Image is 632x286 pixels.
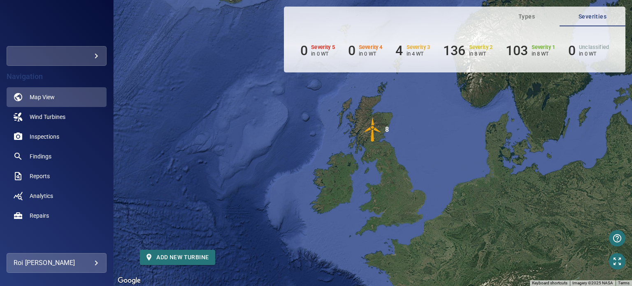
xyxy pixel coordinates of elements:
[532,51,555,57] p: in 8 WT
[30,172,50,180] span: Reports
[348,43,355,58] h6: 0
[395,43,403,58] h6: 4
[30,93,55,101] span: Map View
[469,51,493,57] p: in 8 WT
[7,46,107,66] div: muirhall
[407,44,430,50] h6: Severity 3
[30,133,59,141] span: Inspections
[348,43,383,58] li: Severity 4
[579,44,609,50] h6: Unclassified
[506,43,555,58] li: Severity 1
[568,43,576,58] h6: 0
[7,146,107,166] a: findings noActive
[407,51,430,57] p: in 4 WT
[469,44,493,50] h6: Severity 2
[7,107,107,127] a: windturbines noActive
[579,51,609,57] p: in 0 WT
[30,113,65,121] span: Wind Turbines
[311,51,335,57] p: in 0 WT
[395,43,430,58] li: Severity 3
[30,192,53,200] span: Analytics
[565,12,620,22] span: Severities
[300,43,335,58] li: Severity 5
[568,43,609,58] li: Severity Unclassified
[385,117,389,142] div: 8
[359,51,383,57] p: in 0 WT
[14,256,100,270] div: Roi [PERSON_NAME]
[116,275,143,286] a: Open this area in Google Maps (opens a new window)
[7,206,107,226] a: repairs noActive
[300,43,308,58] h6: 0
[30,152,51,160] span: Findings
[499,12,555,22] span: Types
[360,117,385,143] gmp-advanced-marker: 8
[7,166,107,186] a: reports noActive
[532,280,567,286] button: Keyboard shortcuts
[30,212,49,220] span: Repairs
[146,252,209,263] span: Add new turbine
[443,43,465,58] h6: 136
[7,72,107,81] h4: Navigation
[116,275,143,286] img: Google
[443,43,493,58] li: Severity 2
[359,44,383,50] h6: Severity 4
[360,117,385,142] img: windFarmIconCat3.svg
[7,127,107,146] a: inspections noActive
[506,43,528,58] h6: 103
[7,186,107,206] a: analytics noActive
[140,250,215,265] button: Add new turbine
[618,281,630,285] a: Terms (opens in new tab)
[572,281,613,285] span: Imagery ©2025 NASA
[311,44,335,50] h6: Severity 5
[532,44,555,50] h6: Severity 1
[7,87,107,107] a: map active
[37,21,77,29] img: muirhall-logo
